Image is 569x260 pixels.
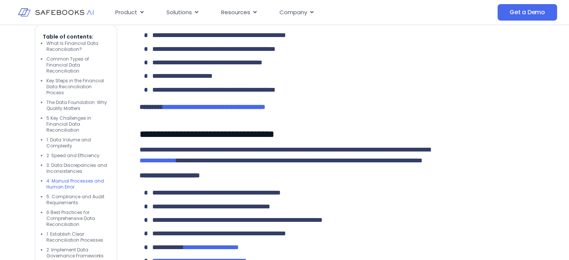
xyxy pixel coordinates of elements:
[46,56,109,74] li: Common Types of Financial Data Reconciliation
[46,137,109,149] li: 1. Data Volume and Complexity
[279,8,307,17] span: Company
[46,40,109,52] li: What Is Financial Data Reconciliation?
[510,9,545,16] span: Get a Demo
[498,4,557,21] a: Get a Demo
[46,231,109,243] li: 1. Establish Clear Reconciliation Processes
[46,178,109,190] li: 4. Manual Processes and Human Error
[46,153,109,159] li: 2. Speed and Efficiency
[46,78,109,96] li: Key Steps in the Financial Data Reconciliation Process
[46,247,109,259] li: 2. Implement Data Governance Frameworks
[221,8,250,17] span: Resources
[115,8,137,17] span: Product
[166,8,192,17] span: Solutions
[46,194,109,206] li: 5. Compliance and Audit Requirements
[46,209,109,227] li: 6 Best Practices for Comprehensive Data Reconciliation
[109,5,433,20] div: Menu Toggle
[109,5,433,20] nav: Menu
[46,115,109,133] li: 5 Key Challenges in Financial Data Reconciliation
[46,162,109,174] li: 3. Data Discrepancies and Inconsistencies
[46,100,109,111] li: The Data Foundation: Why Quality Matters
[43,33,109,40] p: Table of contents:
